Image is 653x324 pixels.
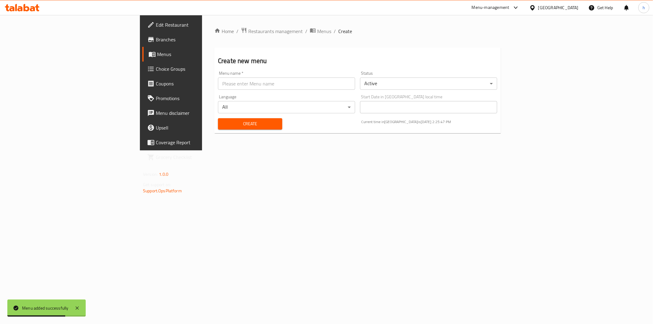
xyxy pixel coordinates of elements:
span: Menus [317,28,331,35]
span: 1.0.0 [159,170,168,178]
div: Menu added successfully [22,305,69,311]
a: Coupons [142,76,249,91]
a: Menus [142,47,249,62]
div: [GEOGRAPHIC_DATA] [538,4,579,11]
a: Edit Restaurant [142,17,249,32]
a: Promotions [142,91,249,106]
span: Get support on: [143,181,171,189]
div: Active [360,77,497,90]
span: Coverage Report [156,139,244,146]
span: h [643,4,645,11]
span: Restaurants management [248,28,303,35]
a: Menus [310,27,331,35]
span: Edit Restaurant [156,21,244,28]
span: Menus [157,51,244,58]
span: Version: [143,170,158,178]
span: Create [338,28,352,35]
h2: Create new menu [218,56,497,66]
span: Promotions [156,95,244,102]
span: Choice Groups [156,65,244,73]
span: Grocery Checklist [156,153,244,161]
a: Branches [142,32,249,47]
span: Create [223,120,277,128]
a: Support.OpsPlatform [143,187,182,195]
a: Upsell [142,120,249,135]
p: Current time in [GEOGRAPHIC_DATA] is [DATE] 2:25:47 PM [361,119,497,125]
span: Branches [156,36,244,43]
span: Menu disclaimer [156,109,244,117]
a: Choice Groups [142,62,249,76]
span: Coupons [156,80,244,87]
a: Menu disclaimer [142,106,249,120]
div: All [218,101,355,113]
a: Restaurants management [241,27,303,35]
span: Upsell [156,124,244,131]
a: Coverage Report [142,135,249,150]
button: Create [218,118,282,130]
li: / [305,28,307,35]
nav: breadcrumb [214,27,501,35]
input: Please enter Menu name [218,77,355,90]
div: Menu-management [472,4,509,11]
li: / [334,28,336,35]
a: Grocery Checklist [142,150,249,164]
